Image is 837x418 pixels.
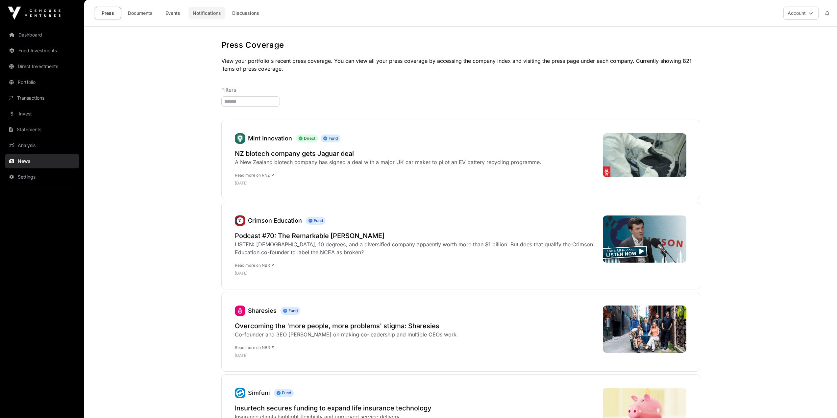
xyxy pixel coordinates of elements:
[804,386,837,418] iframe: Chat Widget
[5,122,79,137] a: Statements
[248,217,302,224] a: Crimson Education
[160,7,186,19] a: Events
[306,217,326,225] span: Fund
[5,91,79,105] a: Transactions
[95,7,121,19] a: Press
[296,135,318,142] span: Direct
[5,59,79,74] a: Direct Investments
[281,307,300,315] span: Fund
[235,231,596,240] a: Podcast #70: The Remarkable [PERSON_NAME]
[235,306,245,316] img: sharesies_logo.jpeg
[235,215,245,226] img: unnamed.jpg
[603,133,687,177] img: 4K2DXWV_687835b9ce478d6e7495c317_Mint_2_jpg.png
[5,170,79,184] a: Settings
[228,7,263,19] a: Discussions
[235,271,596,276] p: [DATE]
[235,331,458,338] div: Co-founder and 3EO [PERSON_NAME] on making co-leadership and multiple CEOs work.
[235,388,245,398] a: Simfuni
[124,7,157,19] a: Documents
[235,181,541,186] p: [DATE]
[235,158,541,166] div: A New Zealand biotech company has signed a deal with a major UK car maker to pilot an EV battery ...
[248,389,270,396] a: Simfuni
[221,40,700,50] h1: Press Coverage
[235,404,431,413] a: Insurtech secures funding to expand life insurance technology
[321,135,340,142] span: Fund
[235,306,245,316] a: Sharesies
[221,57,700,73] p: View your portfolio's recent press coverage. You can view all your press coverage by accessing th...
[5,154,79,168] a: News
[603,215,687,263] img: NBRP-Episode-70-Jamie-Beaton-LEAD-GIF.gif
[5,28,79,42] a: Dashboard
[221,86,700,94] p: Filters
[235,240,596,256] div: LISTEN: [DEMOGRAPHIC_DATA], 10 degrees, and a diversified company appaently worth more than $1 bi...
[248,307,277,314] a: Sharesies
[5,43,79,58] a: Fund Investments
[188,7,225,19] a: Notifications
[235,149,541,158] a: NZ biotech company gets Jaguar deal
[235,215,245,226] a: Crimson Education
[235,133,245,144] img: Mint.svg
[5,138,79,153] a: Analysis
[235,353,458,358] p: [DATE]
[235,345,274,350] a: Read more on NBR
[235,321,458,331] a: Overcoming the 'more people, more problems' stigma: Sharesies
[235,173,274,178] a: Read more on RNZ
[235,263,274,268] a: Read more on NBR
[603,306,687,353] img: Sharesies-co-founders_4407.jpeg
[783,7,819,20] button: Account
[5,107,79,121] a: Invest
[5,75,79,89] a: Portfolio
[274,389,294,397] span: Fund
[8,7,61,20] img: Icehouse Ventures Logo
[235,133,245,144] a: Mint Innovation
[235,388,245,398] img: Simfuni-favicon.svg
[248,135,292,142] a: Mint Innovation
